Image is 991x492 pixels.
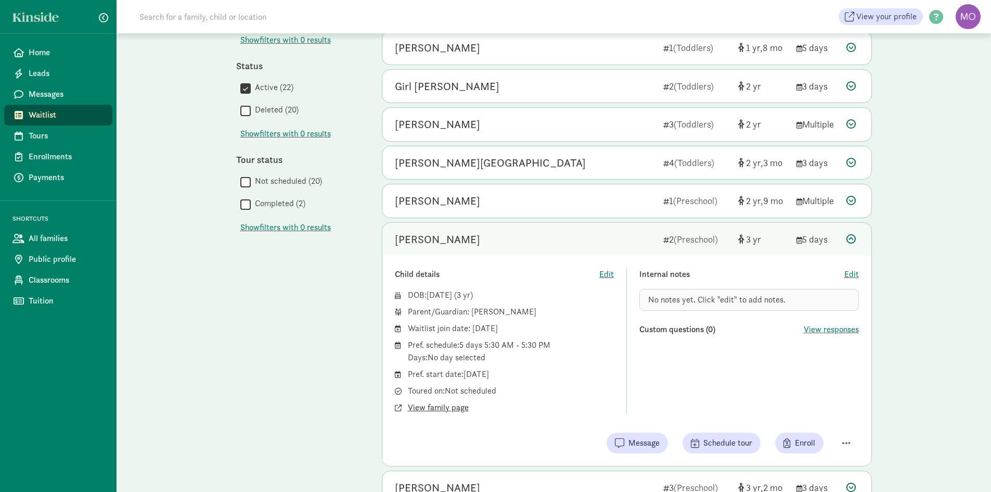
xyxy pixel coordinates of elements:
[29,109,104,121] span: Waitlist
[4,291,112,311] a: Tuition
[4,146,112,167] a: Enrollments
[795,437,815,449] span: Enroll
[796,79,838,93] div: 3 days
[4,63,112,84] a: Leads
[251,104,299,116] label: Deleted (20)
[29,130,104,142] span: Tours
[240,34,331,46] button: Showfilters with 0 results
[29,232,104,245] span: All families
[240,221,331,234] span: Show filters with 0 results
[746,157,763,169] span: 2
[796,117,838,131] div: Multiple
[29,67,104,80] span: Leads
[763,195,783,207] span: 9
[683,433,761,453] button: Schedule tour
[236,153,361,167] div: Tour status
[408,401,469,414] button: View family page
[395,193,480,209] div: Eldon Griesbach
[844,268,859,281] button: Edit
[804,323,859,336] button: View responses
[240,221,331,234] button: Showfilters with 0 results
[663,156,730,170] div: 4
[395,40,480,56] div: Gary Strehlow
[746,42,763,54] span: 1
[839,8,923,25] a: View your profile
[674,157,714,169] span: (Toddlers)
[663,232,730,246] div: 2
[251,197,305,210] label: Completed (2)
[738,41,788,55] div: [object Object]
[738,232,788,246] div: [object Object]
[395,268,600,281] div: Child details
[674,80,714,92] span: (Toddlers)
[648,294,786,305] span: No notes yet. Click "edit" to add notes.
[663,117,730,131] div: 3
[746,80,761,92] span: 2
[746,233,761,245] span: 3
[746,195,763,207] span: 2
[607,433,668,453] button: Message
[639,268,844,281] div: Internal notes
[408,368,614,381] div: Pref. start date: [DATE]
[29,171,104,184] span: Payments
[457,289,470,300] span: 3
[408,339,614,364] div: Pref. schedule: 5 days 5:30 AM - 5:30 PM Days: No day selected
[673,195,717,207] span: (Preschool)
[408,306,614,318] div: Parent/Guardian: [PERSON_NAME]
[796,232,838,246] div: 5 days
[763,157,782,169] span: 3
[29,46,104,59] span: Home
[395,116,480,133] div: Taylee Macht
[427,289,452,300] span: [DATE]
[408,289,614,301] div: DOB: ( )
[639,323,804,336] div: Custom questions (0)
[796,41,838,55] div: 5 days
[236,59,361,73] div: Status
[4,270,112,291] a: Classrooms
[4,167,112,188] a: Payments
[628,437,660,449] span: Message
[738,156,788,170] div: [object Object]
[796,156,838,170] div: 3 days
[796,194,838,208] div: Multiple
[663,41,730,55] div: 1
[29,88,104,100] span: Messages
[133,6,425,27] input: Search for a family, child or location
[408,385,614,397] div: Toured on: Not scheduled
[663,194,730,208] div: 1
[738,194,788,208] div: [object Object]
[29,295,104,307] span: Tuition
[939,442,991,492] iframe: Chat Widget
[395,231,480,248] div: Mavrick Mulry
[703,437,752,449] span: Schedule tour
[251,175,322,187] label: Not scheduled (20)
[4,125,112,146] a: Tours
[4,84,112,105] a: Messages
[395,78,499,95] div: Girl Riemer
[599,268,614,281] button: Edit
[395,155,586,171] div: August Avila-Beyersdorf
[746,118,761,130] span: 2
[673,42,713,54] span: (Toddlers)
[240,128,331,140] button: Showfilters with 0 results
[29,274,104,286] span: Classrooms
[763,42,782,54] span: 8
[856,10,917,23] span: View your profile
[738,117,788,131] div: [object Object]
[4,105,112,125] a: Waitlist
[674,233,718,245] span: (Preschool)
[240,128,331,140] span: Show filters with 0 results
[738,79,788,93] div: [object Object]
[674,118,714,130] span: (Toddlers)
[408,322,614,335] div: Waitlist join date: [DATE]
[4,42,112,63] a: Home
[240,34,331,46] span: Show filters with 0 results
[29,150,104,163] span: Enrollments
[775,433,823,453] button: Enroll
[29,253,104,266] span: Public profile
[4,249,112,270] a: Public profile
